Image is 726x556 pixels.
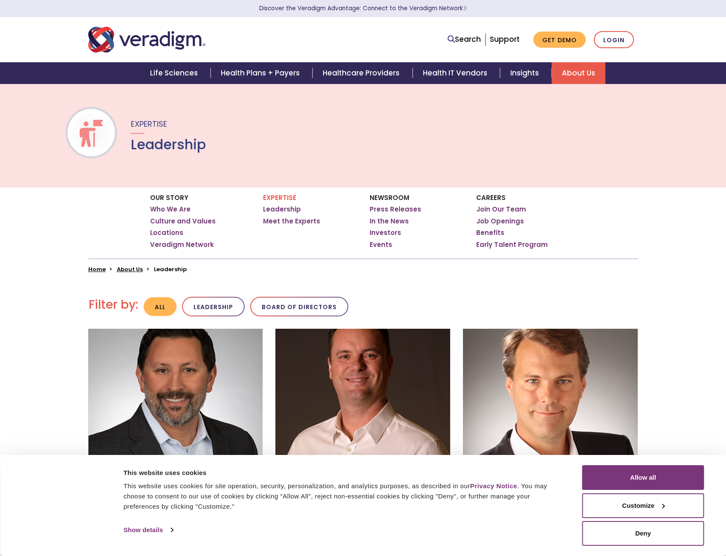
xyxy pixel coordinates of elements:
a: About Us [552,62,605,84]
h2: Filter by: [89,298,138,312]
a: Health Plans + Payers [211,62,312,84]
a: Benefits [476,229,504,237]
a: Home [88,265,106,273]
button: Leadership [182,297,245,317]
a: About Us [117,265,143,273]
a: Veradigm Network [150,240,214,249]
a: Search [448,34,481,45]
div: This website uses cookies [124,468,563,478]
span: Expertise [131,119,167,129]
a: Investors [370,229,401,237]
a: Events [370,240,392,249]
img: Veradigm logo [88,26,205,54]
a: Who We Are [150,205,191,214]
span: Learn More [463,4,467,12]
button: Allow all [582,465,704,490]
a: Privacy Notice [470,482,517,489]
button: Customize [582,493,704,518]
a: Health IT Vendors [413,62,500,84]
a: Login [594,31,634,49]
a: In the News [370,217,409,226]
a: Life Sciences [140,62,211,84]
a: Discover the Veradigm Advantage: Connect to the Veradigm NetworkLearn More [259,4,467,12]
a: Culture and Values [150,217,216,226]
a: Leadership [263,205,301,214]
div: This website uses cookies for site operation, security, personalization, and analytics purposes, ... [124,481,563,512]
button: All [144,297,176,316]
a: Locations [150,229,183,237]
a: Early Talent Program [476,240,548,249]
a: Insights [500,62,552,84]
a: Press Releases [370,205,421,214]
a: Healthcare Providers [312,62,412,84]
a: Join Our Team [476,205,526,214]
button: Deny [582,521,704,546]
button: Board of Directors [250,297,348,317]
a: Show details [124,524,173,536]
h1: Leadership [131,136,206,153]
a: Support [490,34,520,44]
a: Get Demo [533,32,586,48]
a: Meet the Experts [263,217,320,226]
a: Job Openings [476,217,524,226]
